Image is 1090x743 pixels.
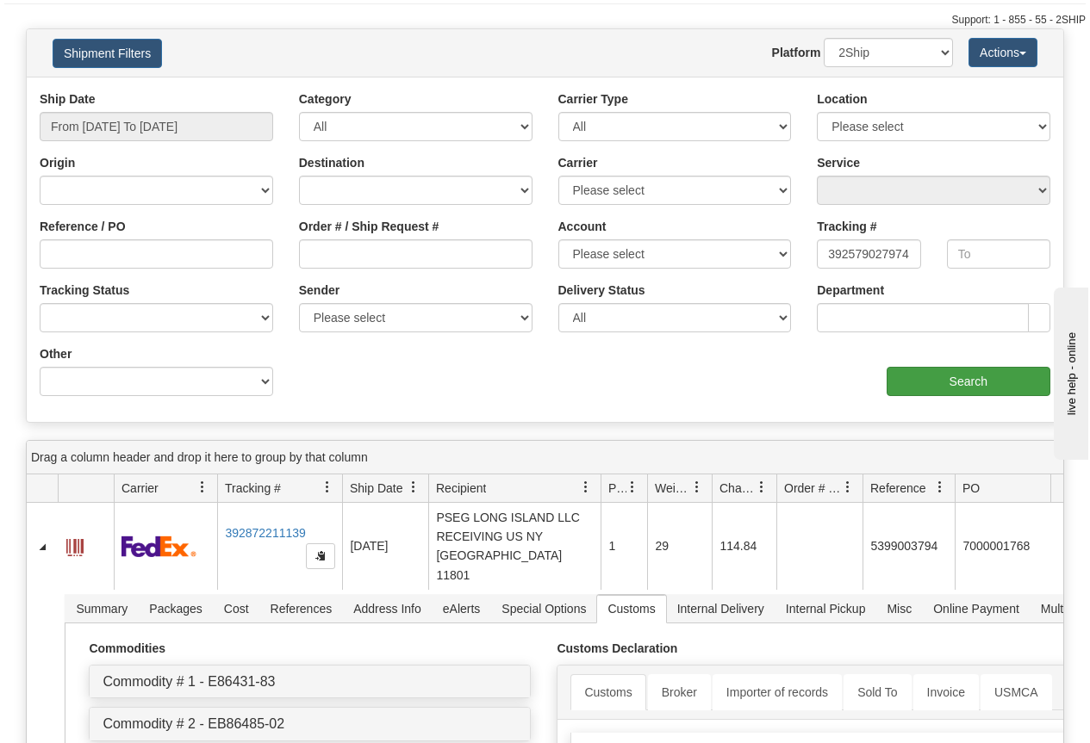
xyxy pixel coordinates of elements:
td: 29 [647,503,712,590]
a: Ship Date filter column settings [399,473,428,502]
span: Order # / Ship Request # [784,480,842,497]
a: 392872211139 [225,526,305,540]
label: Location [817,90,867,108]
a: Broker [648,674,711,710]
label: Tracking # [817,218,876,235]
td: PSEG LONG ISLAND LLC RECEIVING US NY [GEOGRAPHIC_DATA] 11801 [428,503,601,590]
label: Carrier Type [558,90,628,108]
span: Ship Date [350,480,402,497]
a: Sold To [844,674,911,710]
th: Press ctrl + space to group [114,474,217,503]
th: Press ctrl + space to group [647,474,712,503]
span: Carrier [121,480,159,497]
th: Press ctrl + space to group [217,474,342,503]
span: Packages [139,595,212,622]
a: Carrier filter column settings [188,473,217,502]
a: Reference filter column settings [925,473,955,502]
label: Category [299,90,352,108]
label: Carrier [558,154,598,171]
strong: Customs Declaration [557,641,677,655]
a: Tracking # filter column settings [313,473,342,502]
button: Shipment Filters [53,39,162,68]
label: Order # / Ship Request # [299,218,439,235]
button: Copy to clipboard [306,543,335,569]
label: Department [817,282,884,299]
label: Ship Date [40,90,96,108]
a: USMCA [981,674,1052,710]
iframe: chat widget [1050,283,1088,459]
span: Summary [65,595,138,622]
a: Recipient filter column settings [571,473,601,502]
th: Press ctrl + space to group [776,474,863,503]
span: Packages [608,480,626,497]
label: Service [817,154,860,171]
span: Recipient [436,480,486,497]
a: Invoice [913,674,979,710]
span: Address Info [343,595,432,622]
span: PO [962,480,980,497]
td: 7000001768 [955,503,1069,590]
a: Commodity # 1 - E86431-83 [103,674,275,689]
span: Customs [597,595,665,622]
span: Tracking # [225,480,281,497]
a: Collapse [34,538,51,555]
label: Sender [299,282,339,299]
div: Support: 1 - 855 - 55 - 2SHIP [4,13,1086,28]
label: Platform [772,44,821,61]
th: Press ctrl + space to group [955,474,1069,503]
label: Account [558,218,607,235]
a: PO filter column settings [1040,473,1069,502]
span: Misc [876,595,922,622]
th: Press ctrl + space to group [342,474,428,503]
span: eAlerts [433,595,491,622]
span: Internal Pickup [775,595,876,622]
label: Delivery Status [558,282,645,299]
td: 1 [601,503,647,590]
label: Reference / PO [40,218,126,235]
th: Press ctrl + space to group [863,474,955,503]
label: Tracking Status [40,282,129,299]
button: Actions [969,38,1037,67]
th: Press ctrl + space to group [712,474,776,503]
input: Search [887,367,1051,396]
strong: Commodities [89,641,165,655]
span: Internal Delivery [667,595,775,622]
label: Origin [40,154,75,171]
a: Customs [570,674,645,710]
a: Packages filter column settings [618,473,647,502]
input: To [947,239,1050,269]
div: live help - online [13,15,159,28]
div: grid grouping header [27,441,1063,474]
td: 5399003794 [863,503,955,590]
label: Other [40,345,72,362]
td: [DATE] [342,503,428,590]
label: Destination [299,154,364,171]
th: Press ctrl + space to group [428,474,601,503]
img: 2 - FedEx Express® [121,536,196,557]
span: Charge [719,480,756,497]
span: Online Payment [923,595,1030,622]
span: Weight [655,480,691,497]
a: Label [66,531,84,559]
a: Commodity # 2 - EB86485-02 [103,716,284,731]
a: Order # / Ship Request # filter column settings [833,473,863,502]
a: Charge filter column settings [747,473,776,502]
span: References [260,595,343,622]
input: From [817,239,920,269]
th: Press ctrl + space to group [58,474,114,503]
span: Cost [214,595,259,622]
span: Special Options [491,595,596,622]
td: 114.84 [712,503,776,590]
a: Importer of records [713,674,842,710]
a: Weight filter column settings [682,473,712,502]
span: Reference [870,480,926,497]
th: Press ctrl + space to group [601,474,647,503]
